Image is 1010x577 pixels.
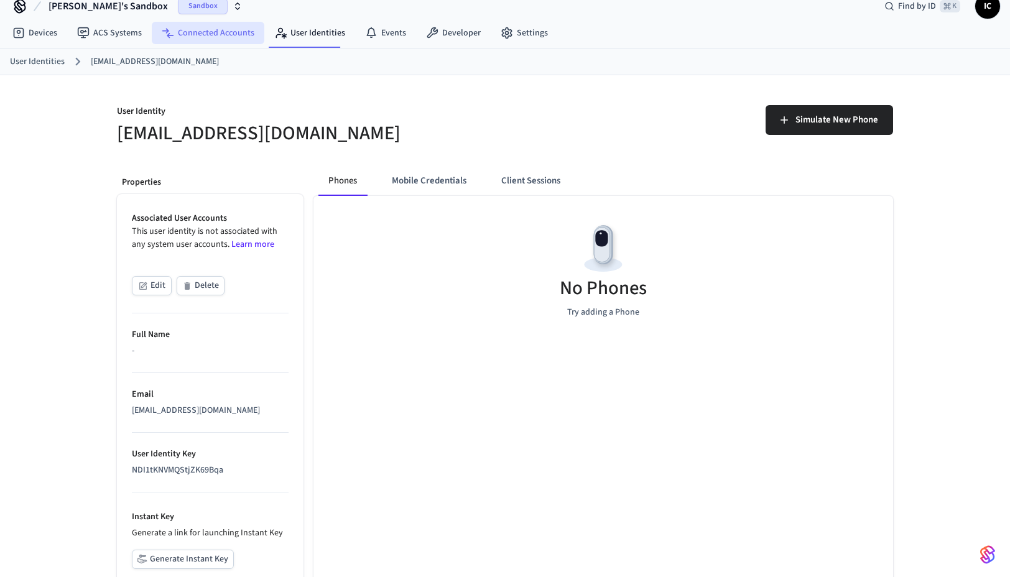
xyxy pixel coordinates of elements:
[980,545,995,565] img: SeamLogoGradient.69752ec5.svg
[382,166,476,196] button: Mobile Credentials
[318,166,367,196] button: Phones
[132,464,289,477] div: NDI1tKNVMQStjZK69Bqa
[67,22,152,44] a: ACS Systems
[560,275,647,301] h5: No Phones
[567,306,639,319] p: Try adding a Phone
[355,22,416,44] a: Events
[231,238,274,251] a: Learn more
[132,448,289,461] p: User Identity Key
[132,527,289,540] p: Generate a link for launching Instant Key
[132,388,289,401] p: Email
[575,221,631,277] img: Devices Empty State
[264,22,355,44] a: User Identities
[122,176,299,189] p: Properties
[795,112,878,128] span: Simulate New Phone
[416,22,491,44] a: Developer
[117,121,498,146] h5: [EMAIL_ADDRESS][DOMAIN_NAME]
[491,22,558,44] a: Settings
[132,404,289,417] div: [EMAIL_ADDRESS][DOMAIN_NAME]
[132,344,289,358] div: -
[91,55,219,68] a: [EMAIL_ADDRESS][DOMAIN_NAME]
[132,510,289,524] p: Instant Key
[132,212,289,225] p: Associated User Accounts
[152,22,264,44] a: Connected Accounts
[132,550,234,569] button: Generate Instant Key
[132,328,289,341] p: Full Name
[117,105,498,121] p: User Identity
[766,105,893,135] button: Simulate New Phone
[2,22,67,44] a: Devices
[177,276,225,295] button: Delete
[10,55,65,68] a: User Identities
[132,276,172,295] button: Edit
[491,166,570,196] button: Client Sessions
[132,225,289,251] p: This user identity is not associated with any system user accounts.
